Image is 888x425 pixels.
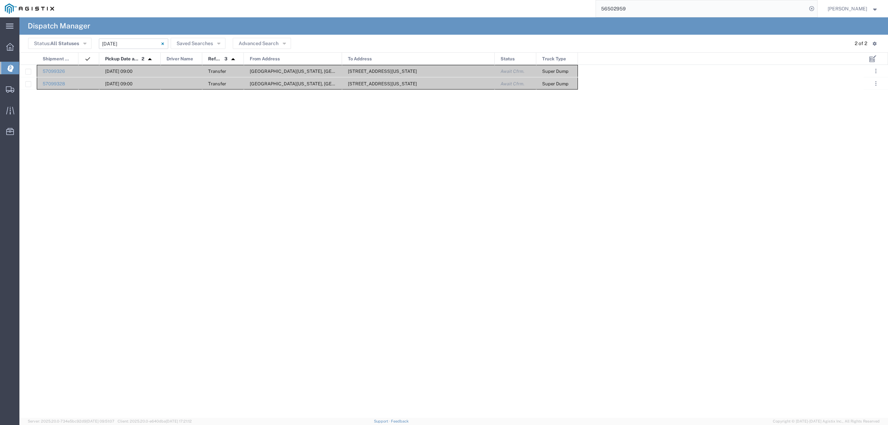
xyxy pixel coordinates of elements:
[871,66,881,76] button: ...
[250,81,371,86] span: Clinton Ave & Locan Ave, Fresno, California, 93619, United States
[855,40,867,47] div: 2 of 2
[501,53,515,65] span: Status
[43,69,65,74] a: 57099326
[348,81,417,86] span: 308 W Alluvial Ave, Clovis, California, 93611, United States
[391,419,409,423] a: Feedback
[501,81,524,86] span: Await Cfrm.
[5,3,54,14] img: logo
[86,419,114,423] span: [DATE] 09:51:07
[348,53,372,65] span: To Address
[171,38,225,49] button: Saved Searches
[228,54,239,65] img: arrow-dropup.svg
[105,69,133,74] span: 10/13/2025, 09:00
[773,418,880,424] span: Copyright © [DATE]-[DATE] Agistix Inc., All Rights Reserved
[250,69,371,74] span: Clinton Ave & Locan Ave, Fresno, California, 93619, United States
[118,419,192,423] span: Client: 2025.20.0-e640dba
[871,79,881,88] button: ...
[43,81,65,86] a: 57099328
[105,53,139,65] span: Pickup Date and Time
[43,53,71,65] span: Shipment No.
[875,79,877,88] span: . . .
[166,53,193,65] span: Driver Name
[28,419,114,423] span: Server: 2025.20.0-734e5bc92d9
[542,69,569,74] span: Super Dump
[84,56,91,62] img: icon
[208,69,226,74] span: Transfer
[166,419,192,423] span: [DATE] 17:21:12
[28,17,90,35] h4: Dispatch Manager
[208,53,222,65] span: Reference
[142,53,144,65] span: 2
[208,81,226,86] span: Transfer
[250,53,280,65] span: From Address
[233,38,291,49] button: Advanced Search
[875,67,877,75] span: . . .
[224,53,228,65] span: 3
[542,53,566,65] span: Truck Type
[501,69,524,74] span: Await Cfrm.
[50,41,79,46] span: All Statuses
[105,81,133,86] span: 10/13/2025, 09:00
[28,38,92,49] button: Status:All Statuses
[828,5,867,12] span: Lorretta Ayala
[348,69,417,74] span: 308 W Alluvial Ave, Clovis, California, 93611, United States
[144,54,155,65] img: arrow-dropup.svg
[374,419,391,423] a: Support
[827,5,879,13] button: [PERSON_NAME]
[596,0,807,17] input: Search for shipment number, reference number
[542,81,569,86] span: Super Dump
